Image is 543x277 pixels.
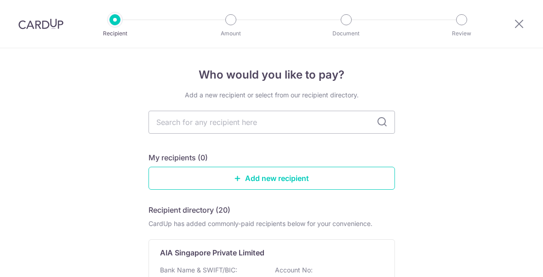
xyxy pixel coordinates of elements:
[18,18,63,29] img: CardUp
[149,204,230,215] h5: Recipient directory (20)
[149,111,395,134] input: Search for any recipient here
[160,247,264,258] p: AIA Singapore Private Limited
[149,152,208,163] h5: My recipients (0)
[197,29,265,38] p: Amount
[149,90,395,100] div: Add a new recipient or select from our recipient directory.
[275,266,313,275] p: Account No:
[312,29,380,38] p: Document
[428,29,496,38] p: Review
[485,249,534,272] iframe: Opens a widget where you can find more information
[149,219,395,228] div: CardUp has added commonly-paid recipients below for your convenience.
[149,67,395,83] h4: Who would you like to pay?
[149,167,395,190] a: Add new recipient
[160,266,237,275] p: Bank Name & SWIFT/BIC:
[81,29,149,38] p: Recipient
